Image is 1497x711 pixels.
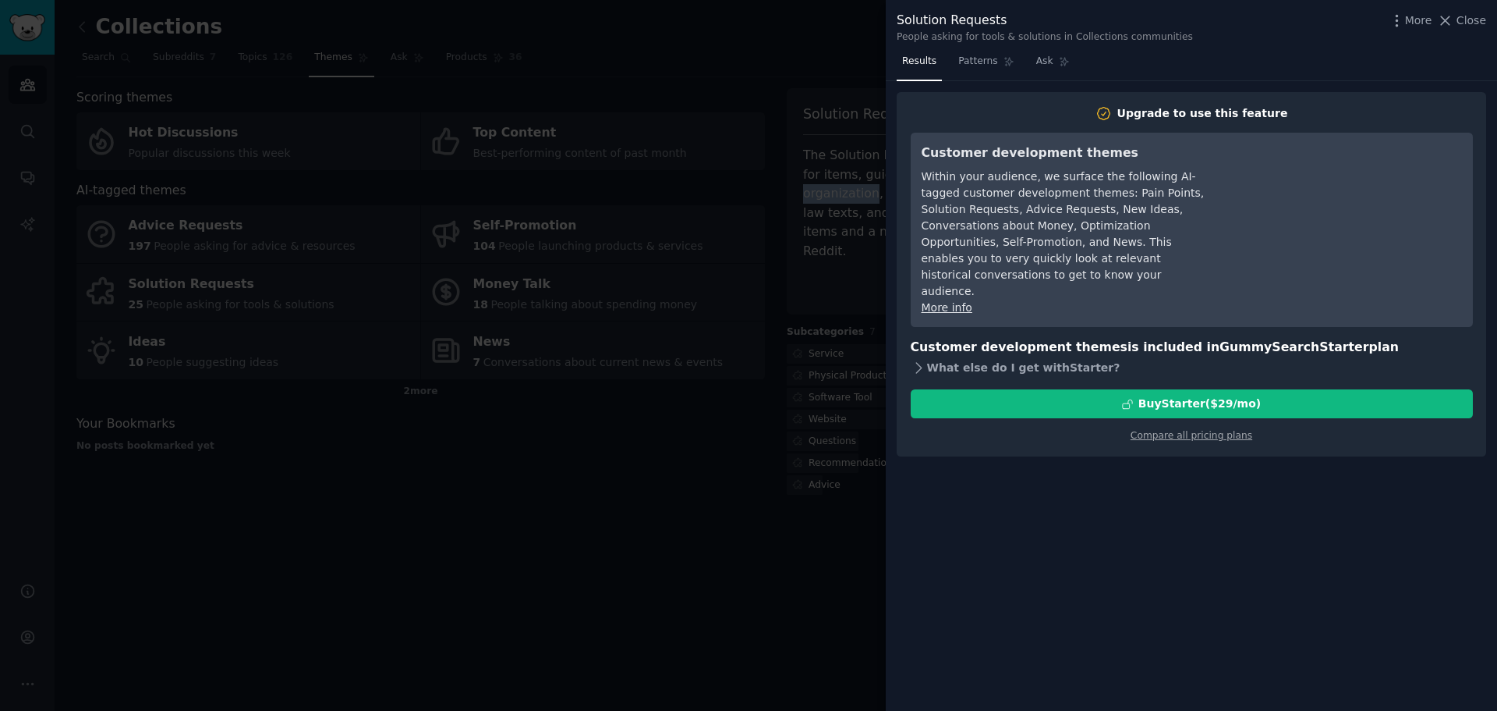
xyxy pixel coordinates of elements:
div: What else do I get with Starter ? [911,357,1473,379]
a: Compare all pricing plans [1131,430,1252,441]
div: Buy Starter ($ 29 /mo ) [1138,396,1261,412]
div: Upgrade to use this feature [1117,105,1288,122]
a: Patterns [953,49,1019,81]
span: Ask [1036,55,1053,69]
span: Results [902,55,936,69]
span: GummySearch Starter [1219,340,1368,354]
span: Close [1456,12,1486,29]
a: Ask [1031,49,1075,81]
span: More [1405,12,1432,29]
h3: Customer development themes [922,144,1206,163]
iframe: YouTube video player [1228,144,1462,261]
button: More [1389,12,1432,29]
button: BuyStarter($29/mo) [911,389,1473,418]
h3: Customer development themes is included in plan [911,338,1473,357]
span: Patterns [958,55,997,69]
div: People asking for tools & solutions in Collections communities [897,30,1193,44]
a: More info [922,301,972,314]
div: Within your audience, we surface the following AI-tagged customer development themes: Pain Points... [922,169,1206,300]
div: Solution Requests [897,11,1193,30]
a: Results [897,49,942,81]
button: Close [1437,12,1486,29]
